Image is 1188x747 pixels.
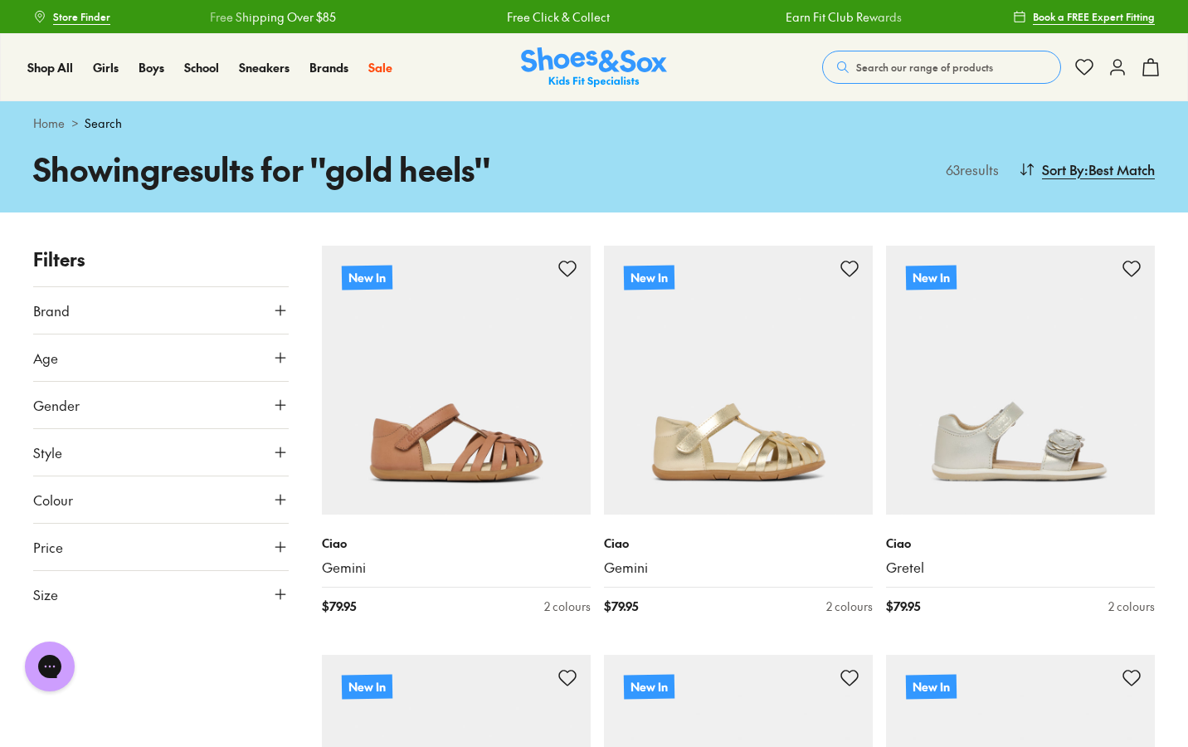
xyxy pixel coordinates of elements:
span: Gender [33,395,80,415]
span: Brand [33,300,70,320]
a: Gemini [322,559,591,577]
span: $ 79.95 [322,598,356,615]
span: : Best Match [1084,159,1155,179]
p: New In [906,265,957,290]
a: Sneakers [239,59,290,76]
a: Home [33,115,65,132]
span: Search our range of products [856,60,993,75]
p: Ciao [604,535,873,552]
div: 2 colours [1108,598,1155,615]
button: Size [33,571,289,618]
a: Sale [368,59,392,76]
p: New In [342,674,392,699]
a: Earn Fit Club Rewards [784,8,900,26]
a: Free Click & Collect [505,8,608,26]
p: New In [342,265,392,290]
a: Girls [93,59,119,76]
div: 2 colours [544,598,591,615]
div: 2 colours [826,598,873,615]
img: SNS_Logo_Responsive.svg [521,47,667,88]
span: Book a FREE Expert Fitting [1033,9,1155,24]
a: School [184,59,219,76]
button: Price [33,524,289,570]
button: Age [33,334,289,381]
span: Age [33,348,58,368]
button: Brand [33,287,289,334]
a: Free Shipping Over $85 [208,8,334,26]
button: Style [33,429,289,476]
a: New In [604,246,873,515]
p: 63 results [939,159,999,179]
h1: Showing results for " gold heels " [33,145,594,193]
a: Gretel [886,559,1155,577]
p: New In [624,674,674,699]
span: Search [85,115,122,132]
span: Sort By [1042,159,1084,179]
span: Size [33,584,58,604]
div: > [33,115,1155,132]
span: $ 79.95 [886,598,920,615]
a: Gemini [604,559,873,577]
p: Ciao [322,535,591,552]
span: Style [33,442,62,462]
span: Price [33,537,63,557]
a: Shop All [27,59,73,76]
button: Gender [33,382,289,428]
span: $ 79.95 [604,598,638,615]
span: Colour [33,490,73,510]
span: Store Finder [53,9,110,24]
a: Shoes & Sox [521,47,667,88]
button: Search our range of products [822,51,1061,84]
a: New In [886,246,1155,515]
p: New In [906,674,957,699]
button: Colour [33,476,289,523]
a: Boys [139,59,164,76]
a: Brands [309,59,348,76]
a: Store Finder [33,2,110,32]
a: New In [322,246,591,515]
p: Filters [33,246,289,273]
iframe: Gorgias live chat messenger [17,636,83,697]
p: Ciao [886,535,1155,552]
p: New In [624,265,674,290]
button: Sort By:Best Match [1019,151,1155,188]
a: Book a FREE Expert Fitting [1013,2,1155,32]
